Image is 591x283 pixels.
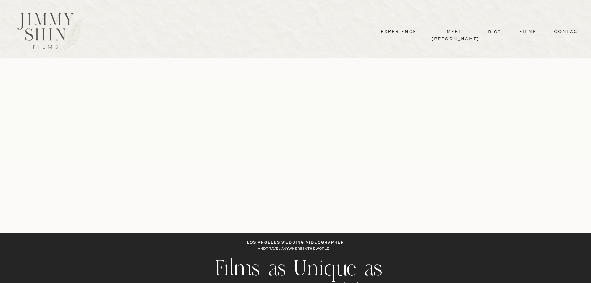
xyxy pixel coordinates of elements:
[488,29,502,35] a: BLOG
[376,28,422,35] a: experience
[545,28,590,35] a: contact
[258,246,334,253] p: AND TRAVEL ANYWHERE IN THE WORLD
[247,241,344,244] b: los angeles wedding videographer
[432,28,477,35] a: meet [PERSON_NAME]
[513,28,543,35] a: films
